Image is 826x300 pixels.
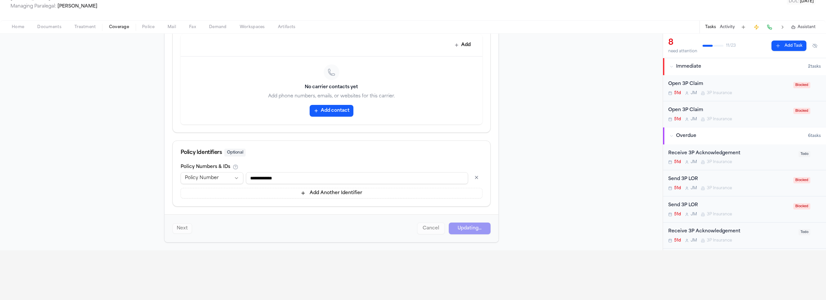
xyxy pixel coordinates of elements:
[37,25,61,30] span: Documents
[676,133,696,139] span: Overdue
[705,25,716,30] button: Tasks
[189,25,196,30] span: Fax
[663,58,826,75] button: Immediate2tasks
[310,105,353,117] button: Add contact
[674,212,681,217] span: 51d
[188,84,475,91] h3: No carrier contacts yet
[668,49,697,54] div: need attention
[691,186,697,191] span: J M
[691,91,697,96] span: J M
[142,25,154,30] span: Police
[674,186,681,191] span: 51d
[799,229,810,235] span: Todo
[676,63,701,70] span: Immediate
[793,108,810,114] span: Blocked
[668,228,795,235] div: Receive 3P Acknowledgement
[707,186,732,191] span: 3P Insurance
[771,41,806,51] button: Add Task
[674,117,681,122] span: 51d
[668,107,789,114] div: Open 3P Claim
[663,144,826,171] div: Open task: Receive 3P Acknowledgement
[720,25,735,30] button: Activity
[791,25,816,30] button: Assistant
[707,91,732,96] span: 3P Insurance
[668,150,795,157] div: Receive 3P Acknowledgement
[674,238,681,243] span: 51d
[707,117,732,122] span: 3P Insurance
[691,159,697,165] span: J M
[668,202,789,209] div: Send 3P LOR
[109,25,129,30] span: Coverage
[793,82,810,88] span: Blocked
[674,91,681,96] span: 51d
[74,25,96,30] span: Treatment
[793,177,810,183] span: Blocked
[799,151,810,157] span: Todo
[809,41,821,51] button: Hide completed tasks (⌘⇧H)
[240,25,265,30] span: Workspaces
[668,175,789,183] div: Send 3P LOR
[663,196,826,223] div: Open task: Send 3P LOR
[663,249,826,275] div: Open task: Request Medical Records
[798,25,816,30] span: Assistant
[451,39,475,51] button: Add
[707,212,732,217] span: 3P Insurance
[663,75,826,101] div: Open task: Open 3P Claim
[726,43,736,48] span: 11 / 23
[808,64,821,69] span: 2 task s
[209,25,227,30] span: Demand
[663,170,826,196] div: Open task: Send 3P LOR
[668,80,789,88] div: Open 3P Claim
[181,188,482,198] button: Add Another Identifier
[739,23,748,32] button: Add Task
[808,133,821,139] span: 6 task s
[168,25,176,30] span: Mail
[663,101,826,127] div: Open task: Open 3P Claim
[674,159,681,165] span: 51d
[224,149,246,157] span: Optional
[181,149,482,157] div: Policy Identifiers
[691,212,697,217] span: J M
[707,159,732,165] span: 3P Insurance
[663,223,826,249] div: Open task: Receive 3P Acknowledgement
[707,238,732,243] span: 3P Insurance
[765,23,774,32] button: Make a Call
[663,127,826,144] button: Overdue6tasks
[12,25,24,30] span: Home
[57,4,97,9] span: [PERSON_NAME]
[752,23,761,32] button: Create Immediate Task
[691,238,697,243] span: J M
[181,165,230,169] label: Policy Numbers & IDs
[691,117,697,122] span: J M
[278,25,296,30] span: Artifacts
[668,38,697,48] div: 8
[10,4,56,9] span: Managing Paralegal:
[188,93,475,100] p: Add phone numbers, emails, or websites for this carrier.
[793,203,810,209] span: Blocked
